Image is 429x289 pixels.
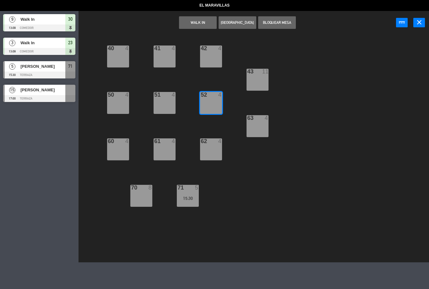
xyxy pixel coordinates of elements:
[199,3,230,9] span: El Maravillas
[247,69,247,74] div: 43
[125,92,129,98] div: 4
[265,115,269,121] div: 4
[20,16,65,23] span: Walk In
[20,63,65,70] span: [PERSON_NAME]
[149,185,152,190] div: 8
[9,87,15,93] span: 15
[172,138,176,144] div: 4
[415,19,423,26] i: close
[195,185,199,190] div: 5
[262,69,269,74] div: 11
[9,40,15,46] span: 3
[247,115,247,121] div: 63
[219,16,256,29] button: [GEOGRAPHIC_DATA]
[172,92,176,98] div: 4
[218,92,222,98] div: 4
[154,92,155,98] div: 51
[413,18,425,27] button: close
[68,15,73,23] span: 30
[20,87,65,93] span: [PERSON_NAME]
[9,63,15,70] span: 5
[154,45,155,51] div: 41
[398,19,406,26] i: power_input
[154,138,155,144] div: 61
[20,40,65,46] span: Walk In
[9,16,15,23] span: 9
[68,39,73,46] span: 23
[68,62,73,70] span: 71
[258,16,296,29] button: Bloquear Mesa
[177,196,199,201] div: 15:30
[125,138,129,144] div: 4
[218,138,222,144] div: 4
[218,45,222,51] div: 4
[179,16,217,29] button: WALK IN
[125,45,129,51] div: 4
[396,18,408,27] button: power_input
[172,45,176,51] div: 4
